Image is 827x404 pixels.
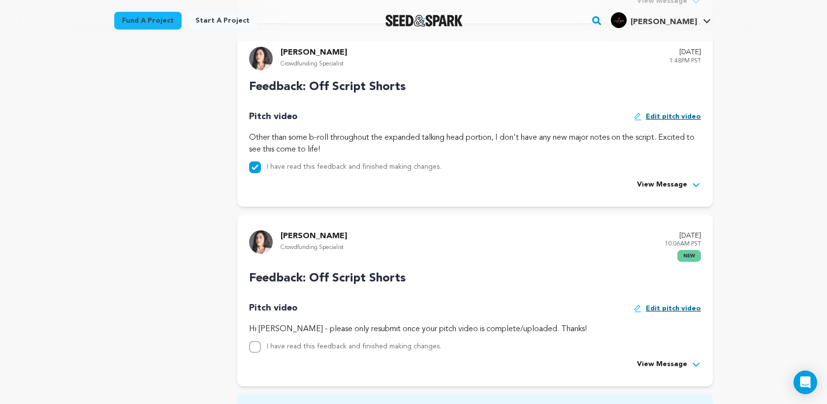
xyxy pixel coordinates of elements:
[249,110,297,124] p: Pitch video
[611,12,627,28] img: e867e79161ce12fb.png
[665,239,701,250] p: 10:06AM PST
[385,15,463,27] a: Seed&Spark Homepage
[634,304,701,313] a: Edit pitch video
[385,15,463,27] img: Seed&Spark Logo Dark Mode
[249,301,297,315] p: Pitch video
[281,47,347,59] p: [PERSON_NAME]
[281,242,347,253] p: Crowdfunding Specialist
[267,163,442,170] label: I have read this feedback and finished making changes.
[281,230,347,242] p: [PERSON_NAME]
[267,343,442,350] label: I have read this feedback and finished making changes.
[637,359,701,371] button: View Message
[646,304,701,313] span: Edit pitch video
[281,59,347,70] p: Crowdfunding Specialist
[637,179,701,191] button: View Message
[249,132,701,155] div: Other than some b-roll throughout the expanded talking head portion, I don't have any new major n...
[646,112,701,122] span: Edit pitch video
[611,12,697,28] div: Hannah S.'s Profile
[249,323,701,335] div: Hi [PERSON_NAME] - please only resubmit once your pitch video is complete/uploaded. Thanks!
[249,270,701,287] p: Feedback: Off Script Shorts
[665,230,701,242] p: [DATE]
[637,179,687,191] span: View Message
[634,112,701,122] a: Edit pitch video
[249,230,273,254] img: headshot%20screenshot.jpg
[677,250,701,262] span: new
[637,359,687,371] span: View Message
[249,78,701,96] p: Feedback: Off Script Shorts
[114,12,182,30] a: Fund a project
[249,47,273,70] img: headshot%20screenshot.jpg
[188,12,257,30] a: Start a project
[609,10,713,28] a: Hannah S.'s Profile
[669,47,701,59] p: [DATE]
[669,56,701,67] p: 1:48PM PST
[631,18,697,26] span: [PERSON_NAME]
[794,371,817,394] div: Open Intercom Messenger
[609,10,713,31] span: Hannah S.'s Profile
